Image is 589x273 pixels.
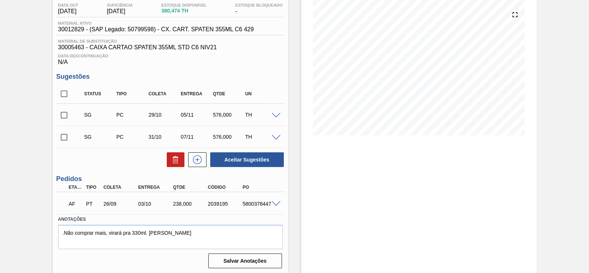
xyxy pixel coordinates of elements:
[114,134,150,140] div: Pedido de Compra
[235,3,282,7] span: Estoque Bloqueado
[107,8,133,15] span: [DATE]
[211,134,247,140] div: 576,000
[56,73,285,81] h3: Sugestões
[161,8,207,14] span: 380,474 TH
[211,112,247,118] div: 576,000
[137,185,175,190] div: Entrega
[58,44,283,51] span: 30005463 - CAIXA CARTAO SPATEN 355ML STD C6 NIV21
[179,91,214,96] div: Entrega
[102,185,140,190] div: Coleta
[58,54,283,58] span: Data Descontinuação
[58,21,254,25] span: Material ativo
[56,175,285,183] h3: Pedidos
[58,214,283,225] label: Anotações
[147,112,182,118] div: 29/10/2025
[206,185,244,190] div: Código
[84,201,102,207] div: Pedido de Transferência
[82,112,118,118] div: Sugestão Criada
[211,91,247,96] div: Qtde
[184,152,207,167] div: Nova sugestão
[69,201,83,207] p: AF
[210,152,284,167] button: Aceitar Sugestões
[82,91,118,96] div: Status
[163,152,184,167] div: Excluir Sugestões
[67,185,85,190] div: Etapa
[114,91,150,96] div: Tipo
[243,112,279,118] div: TH
[102,201,140,207] div: 26/09/2025
[56,51,285,65] div: N/A
[179,134,214,140] div: 07/11/2025
[107,3,133,7] span: Suficiência
[179,112,214,118] div: 05/11/2025
[241,185,279,190] div: PO
[233,3,284,15] div: -
[243,91,279,96] div: UN
[171,201,209,207] div: 238,000
[241,201,279,207] div: 5800378447
[58,3,78,7] span: Data out
[161,3,207,7] span: Estoque Disponível
[58,26,254,33] span: 30012829 - (SAP Legado: 50799598) - CX. CART. SPATEN 355ML C6 429
[243,134,279,140] div: TH
[58,39,283,43] span: Material de Substituição
[206,201,244,207] div: 2039195
[84,185,102,190] div: Tipo
[82,134,118,140] div: Sugestão Criada
[114,112,150,118] div: Pedido de Compra
[137,201,175,207] div: 03/10/2025
[208,253,282,268] button: Salvar Anotações
[147,91,182,96] div: Coleta
[67,196,85,212] div: Aguardando Faturamento
[58,8,78,15] span: [DATE]
[207,152,285,168] div: Aceitar Sugestões
[58,225,283,249] textarea: .Não comprar mais, virará pra 330ml. [PERSON_NAME]
[171,185,209,190] div: Qtde
[147,134,182,140] div: 31/10/2025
